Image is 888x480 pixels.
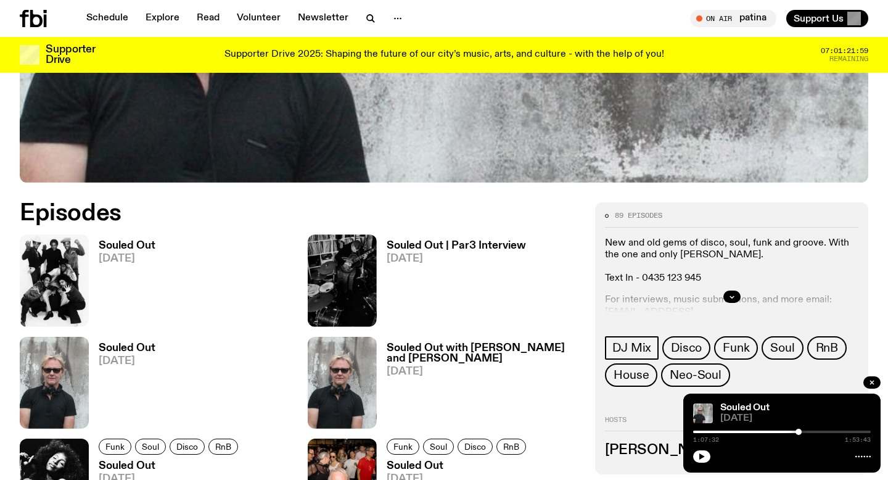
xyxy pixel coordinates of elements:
[829,56,868,62] span: Remaining
[208,439,238,455] a: RnB
[423,439,454,455] a: Soul
[387,366,581,377] span: [DATE]
[807,336,847,360] a: RnB
[670,368,721,382] span: Neo-Soul
[89,343,155,429] a: Souled Out[DATE]
[693,437,719,443] span: 1:07:32
[661,363,730,387] a: Neo-Soul
[393,442,413,451] span: Funk
[458,439,493,455] a: Disco
[387,343,581,364] h3: Souled Out with [PERSON_NAME] and [PERSON_NAME]
[786,10,868,27] button: Support Us
[816,341,838,355] span: RnB
[290,10,356,27] a: Newsletter
[614,368,649,382] span: House
[176,442,198,451] span: Disco
[89,241,155,326] a: Souled Out[DATE]
[99,439,131,455] a: Funk
[138,10,187,27] a: Explore
[387,461,530,471] h3: Souled Out
[20,337,89,429] img: Stephen looks directly at the camera, wearing a black tee, black sunglasses and headphones around...
[612,341,651,355] span: DJ Mix
[605,238,858,285] p: New and old gems of disco, soul, funk and groove. With the one and only [PERSON_NAME]. Text In - ...
[224,49,664,60] p: Supporter Drive 2025: Shaping the future of our city’s music, arts, and culture - with the help o...
[845,437,871,443] span: 1:53:43
[662,336,710,360] a: Disco
[377,343,581,429] a: Souled Out with [PERSON_NAME] and [PERSON_NAME][DATE]
[762,336,803,360] a: Soul
[794,13,844,24] span: Support Us
[671,341,702,355] span: Disco
[605,363,657,387] a: House
[430,442,447,451] span: Soul
[99,241,155,251] h3: Souled Out
[99,461,242,471] h3: Souled Out
[105,442,125,451] span: Funk
[690,10,776,27] button: On Airpatina
[387,254,526,264] span: [DATE]
[770,341,794,355] span: Soul
[605,444,858,457] h3: [PERSON_NAME]
[720,403,770,413] a: Souled Out
[20,202,580,225] h2: Episodes
[615,212,662,219] span: 89 episodes
[79,10,136,27] a: Schedule
[99,356,155,366] span: [DATE]
[496,439,526,455] a: RnB
[170,439,205,455] a: Disco
[229,10,288,27] a: Volunteer
[215,442,231,451] span: RnB
[99,254,155,264] span: [DATE]
[377,241,526,326] a: Souled Out | Par3 Interview[DATE]
[605,416,858,431] h2: Hosts
[503,442,519,451] span: RnB
[605,336,659,360] a: DJ Mix
[821,48,868,54] span: 07:01:21:59
[387,439,419,455] a: Funk
[46,44,95,65] h3: Supporter Drive
[142,442,159,451] span: Soul
[99,343,155,354] h3: Souled Out
[308,337,377,429] img: Stephen looks directly at the camera, wearing a black tee, black sunglasses and headphones around...
[464,442,486,451] span: Disco
[693,403,713,423] img: Stephen looks directly at the camera, wearing a black tee, black sunglasses and headphones around...
[720,414,871,423] span: [DATE]
[723,341,749,355] span: Funk
[135,439,166,455] a: Soul
[714,336,758,360] a: Funk
[387,241,526,251] h3: Souled Out | Par3 Interview
[189,10,227,27] a: Read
